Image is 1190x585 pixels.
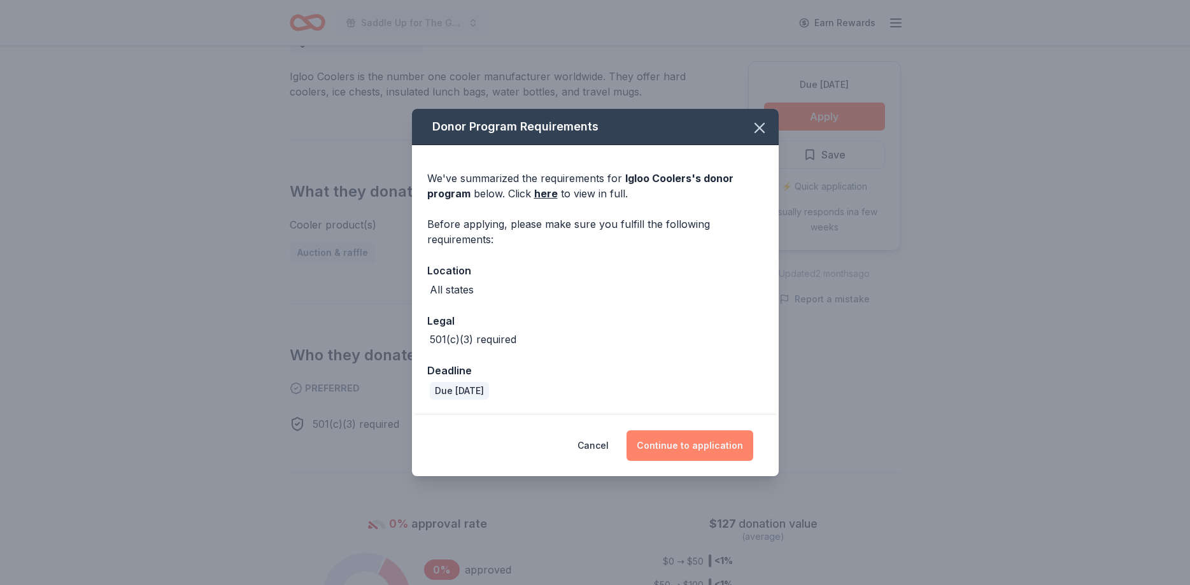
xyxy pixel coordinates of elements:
[430,332,516,347] div: 501(c)(3) required
[412,109,779,145] div: Donor Program Requirements
[534,186,558,201] a: here
[427,262,763,279] div: Location
[427,216,763,247] div: Before applying, please make sure you fulfill the following requirements:
[427,362,763,379] div: Deadline
[427,171,763,201] div: We've summarized the requirements for below. Click to view in full.
[427,313,763,329] div: Legal
[430,282,474,297] div: All states
[430,382,489,400] div: Due [DATE]
[577,430,609,461] button: Cancel
[627,430,753,461] button: Continue to application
